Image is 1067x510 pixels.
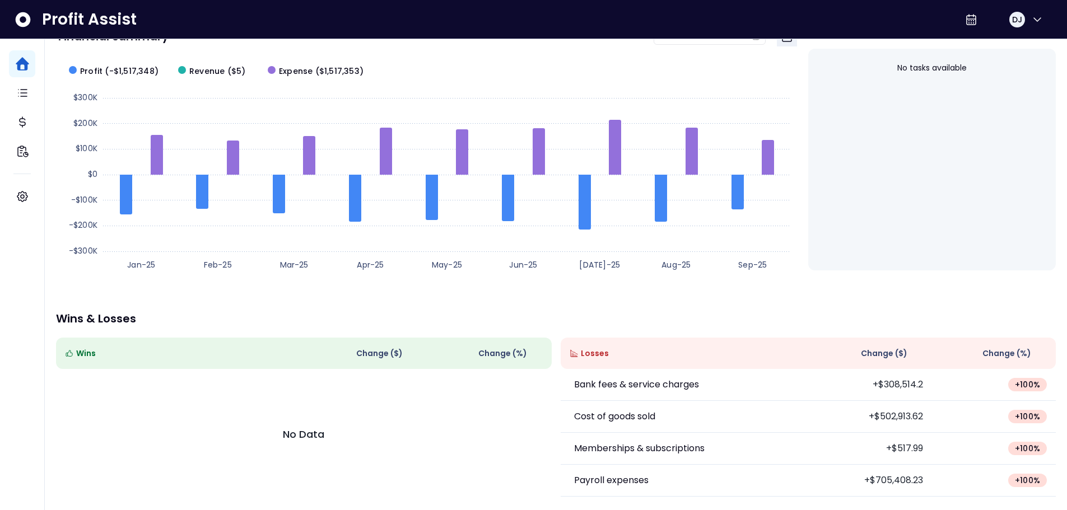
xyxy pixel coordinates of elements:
span: Change (%) [982,348,1031,359]
span: + 100 % [1015,475,1040,486]
text: $0 [88,169,97,180]
text: [DATE]-25 [579,259,620,270]
text: -$200K [69,219,97,231]
text: Mar-25 [280,259,309,270]
p: No Data [283,427,324,442]
div: No tasks available [817,53,1047,83]
p: Cost of goods sold [574,410,655,423]
span: Change ( $ ) [356,348,403,359]
text: $100K [76,143,97,154]
td: +$705,408.23 [808,465,932,497]
text: Feb-25 [204,259,232,270]
span: + 100 % [1015,411,1040,422]
text: Aug-25 [661,259,691,270]
span: Losses [581,348,609,359]
text: Jan-25 [127,259,155,270]
text: Jun-25 [509,259,537,270]
p: Memberships & subscriptions [574,442,705,455]
p: Payroll expenses [574,474,649,487]
span: + 100 % [1015,379,1040,390]
text: $200K [73,118,97,129]
p: Wins & Losses [56,313,1056,324]
span: Profit Assist [42,10,137,30]
span: + 100 % [1015,443,1040,454]
text: $300K [73,92,97,103]
text: Sep-25 [738,259,767,270]
span: Change (%) [478,348,527,359]
span: Expense ($1,517,353) [279,65,364,77]
span: Change ( $ ) [861,348,907,359]
text: May-25 [432,259,462,270]
span: Revenue ($5) [189,65,245,77]
span: DJ [1012,14,1022,25]
td: +$308,514.2 [808,369,932,401]
text: Apr-25 [357,259,384,270]
td: +$502,913.62 [808,401,932,433]
text: -$300K [69,245,97,256]
p: Financial Summary [58,31,169,42]
text: -$100K [71,194,97,205]
span: Wins [76,348,96,359]
p: Bank fees & service charges [574,378,699,391]
td: +$517.99 [808,433,932,465]
span: Profit (-$1,517,348) [80,65,159,77]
